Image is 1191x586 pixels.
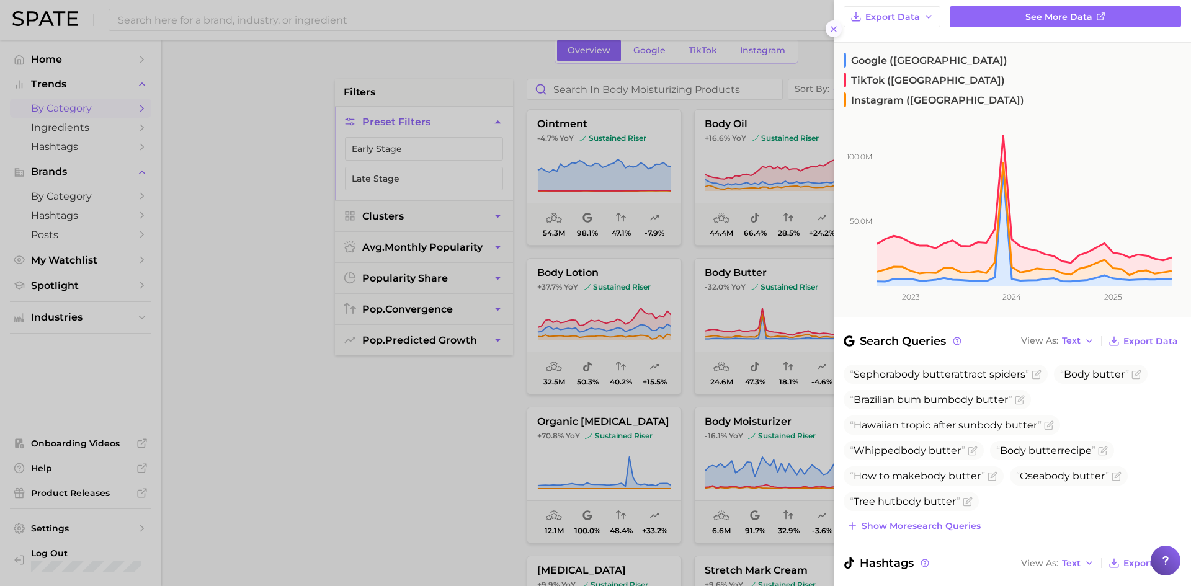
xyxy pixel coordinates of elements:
[1018,555,1097,571] button: View AsText
[865,12,920,22] span: Export Data
[901,445,926,456] span: body
[1062,337,1081,344] span: Text
[921,470,946,482] span: body
[844,554,931,572] span: Hashtags
[1025,12,1092,22] span: See more data
[1016,470,1109,482] span: Osea
[968,446,978,456] button: Flag as miscategorized or irrelevant
[1021,337,1058,344] span: View As
[988,471,997,481] button: Flag as miscategorized or irrelevant
[844,517,984,535] button: Show moresearch queries
[1105,332,1181,350] button: Export Data
[1044,420,1054,430] button: Flag as miscategorized or irrelevant
[1131,370,1141,380] button: Flag as miscategorized or irrelevant
[1073,470,1105,482] span: butter
[850,470,985,482] span: How to make
[844,73,1005,87] span: TikTok ([GEOGRAPHIC_DATA])
[1104,292,1122,301] tspan: 2025
[1021,560,1058,567] span: View As
[1005,419,1038,431] span: butter
[1062,560,1081,567] span: Text
[844,332,963,350] span: Search Queries
[850,368,1029,380] span: Sephora attract spiders
[1064,368,1090,380] span: Body
[1123,336,1178,347] span: Export Data
[844,6,940,27] button: Export Data
[922,368,954,380] span: butter
[1112,471,1122,481] button: Flag as miscategorized or irrelevant
[963,497,973,507] button: Flag as miscategorized or irrelevant
[862,521,981,531] span: Show more search queries
[1105,554,1181,572] button: Export Data
[950,6,1181,27] a: See more data
[948,394,973,406] span: body
[948,470,981,482] span: butter
[894,368,920,380] span: body
[1000,445,1026,456] span: Body
[1015,395,1025,405] button: Flag as miscategorized or irrelevant
[1032,370,1042,380] button: Flag as miscategorized or irrelevant
[1098,446,1108,456] button: Flag as miscategorized or irrelevant
[850,394,1012,406] span: Brazilian bum bum
[924,495,957,507] span: butter
[850,495,960,507] span: Tree hut
[1123,558,1178,569] span: Export Data
[1002,292,1021,301] tspan: 2024
[844,92,1024,107] span: Instagram ([GEOGRAPHIC_DATA])
[902,292,920,301] tspan: 2023
[850,419,1042,431] span: Hawaiian tropic after sun
[977,419,1002,431] span: body
[1018,333,1097,349] button: View AsText
[1045,470,1070,482] span: body
[976,394,1009,406] span: butter
[844,53,1007,68] span: Google ([GEOGRAPHIC_DATA])
[996,445,1095,456] span: recipe
[929,445,961,456] span: butter
[1028,445,1061,456] span: butter
[850,445,965,456] span: Whipped
[1092,368,1125,380] span: butter
[896,495,921,507] span: body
